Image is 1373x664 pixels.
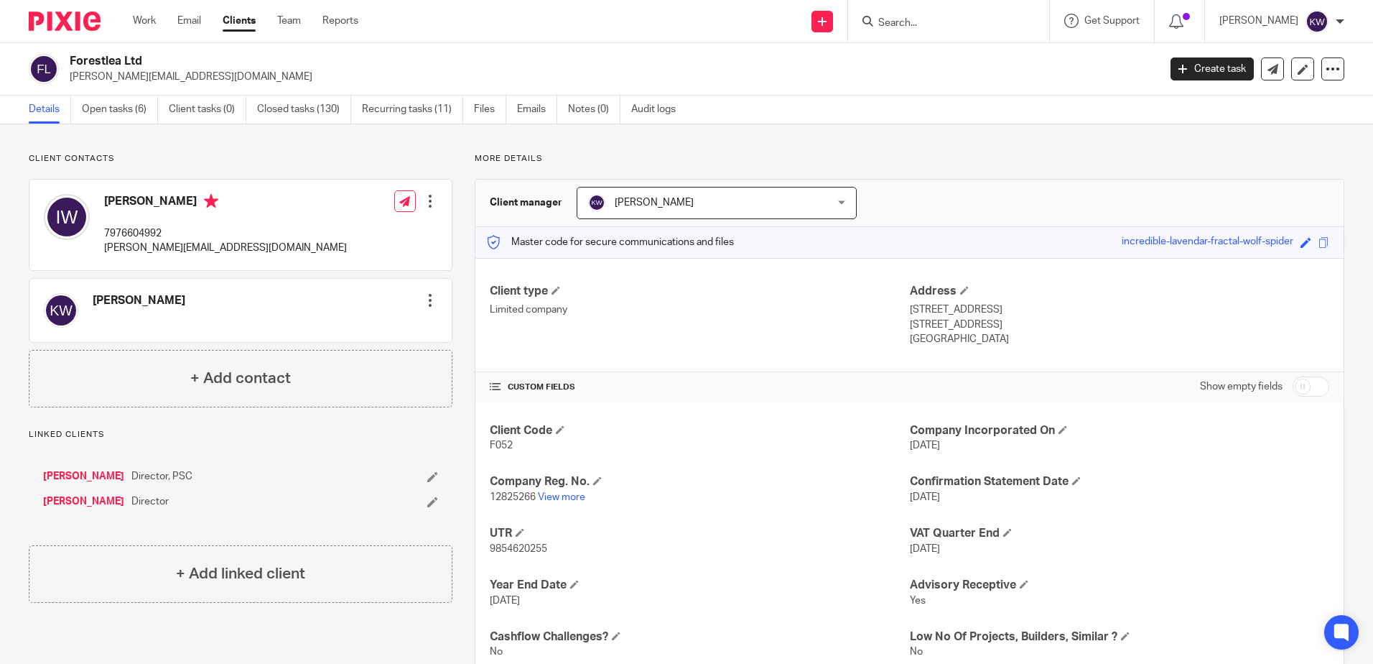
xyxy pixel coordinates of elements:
[910,492,940,502] span: [DATE]
[29,429,452,441] p: Linked clients
[490,492,536,502] span: 12825266
[490,526,909,541] h4: UTR
[44,293,78,328] img: svg%3E
[190,367,291,389] h4: + Add contact
[877,17,1006,30] input: Search
[131,494,169,509] span: Director
[910,647,923,657] span: No
[910,284,1329,299] h4: Address
[910,526,1329,541] h4: VAT Quarter End
[517,96,557,124] a: Emails
[490,474,909,489] h4: Company Reg. No.
[131,469,192,484] span: Director, PSC
[169,96,246,124] a: Client tasks (0)
[631,96,686,124] a: Audit logs
[910,544,940,554] span: [DATE]
[277,14,301,28] a: Team
[490,630,909,645] h4: Cashflow Challenges?
[490,441,513,451] span: F052
[29,11,101,31] img: Pixie
[490,544,547,554] span: 9854620255
[176,563,305,585] h4: + Add linked client
[177,14,201,28] a: Email
[257,96,351,124] a: Closed tasks (130)
[322,14,358,28] a: Reports
[910,441,940,451] span: [DATE]
[44,194,90,240] img: svg%3E
[910,423,1329,438] h4: Company Incorporated On
[1200,379,1283,394] label: Show empty fields
[82,96,158,124] a: Open tasks (6)
[362,96,463,124] a: Recurring tasks (11)
[910,303,1329,317] p: [STREET_ADDRESS]
[43,469,124,484] a: [PERSON_NAME]
[910,474,1329,489] h4: Confirmation Statement Date
[588,194,605,211] img: svg%3E
[29,96,71,124] a: Details
[133,14,156,28] a: Work
[910,630,1329,645] h4: Low No Of Projects, Builders, Similar ?
[70,70,1149,84] p: [PERSON_NAME][EMAIL_ADDRESS][DOMAIN_NAME]
[538,492,585,502] a: View more
[104,241,347,255] p: [PERSON_NAME][EMAIL_ADDRESS][DOMAIN_NAME]
[93,293,185,308] h4: [PERSON_NAME]
[490,647,503,657] span: No
[475,153,1344,165] p: More details
[486,235,734,249] p: Master code for secure communications and files
[29,54,59,84] img: svg%3E
[490,382,909,393] h4: CUSTOM FIELDS
[1305,10,1328,33] img: svg%3E
[490,596,520,606] span: [DATE]
[474,96,506,124] a: Files
[104,226,347,241] p: 7976604992
[490,578,909,593] h4: Year End Date
[910,596,926,606] span: Yes
[910,318,1329,332] p: [STREET_ADDRESS]
[615,198,694,208] span: [PERSON_NAME]
[1122,234,1293,251] div: incredible-lavendar-fractal-wolf-spider
[1170,57,1254,80] a: Create task
[568,96,620,124] a: Notes (0)
[70,54,933,69] h2: Forestlea Ltd
[490,303,909,317] p: Limited company
[910,332,1329,346] p: [GEOGRAPHIC_DATA]
[223,14,256,28] a: Clients
[29,153,452,165] p: Client contacts
[1219,14,1298,28] p: [PERSON_NAME]
[1084,16,1140,26] span: Get Support
[910,578,1329,593] h4: Advisory Receptive
[104,194,347,212] h4: [PERSON_NAME]
[204,194,218,208] i: Primary
[490,423,909,438] h4: Client Code
[490,195,562,210] h3: Client manager
[490,284,909,299] h4: Client type
[43,494,124,509] a: [PERSON_NAME]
